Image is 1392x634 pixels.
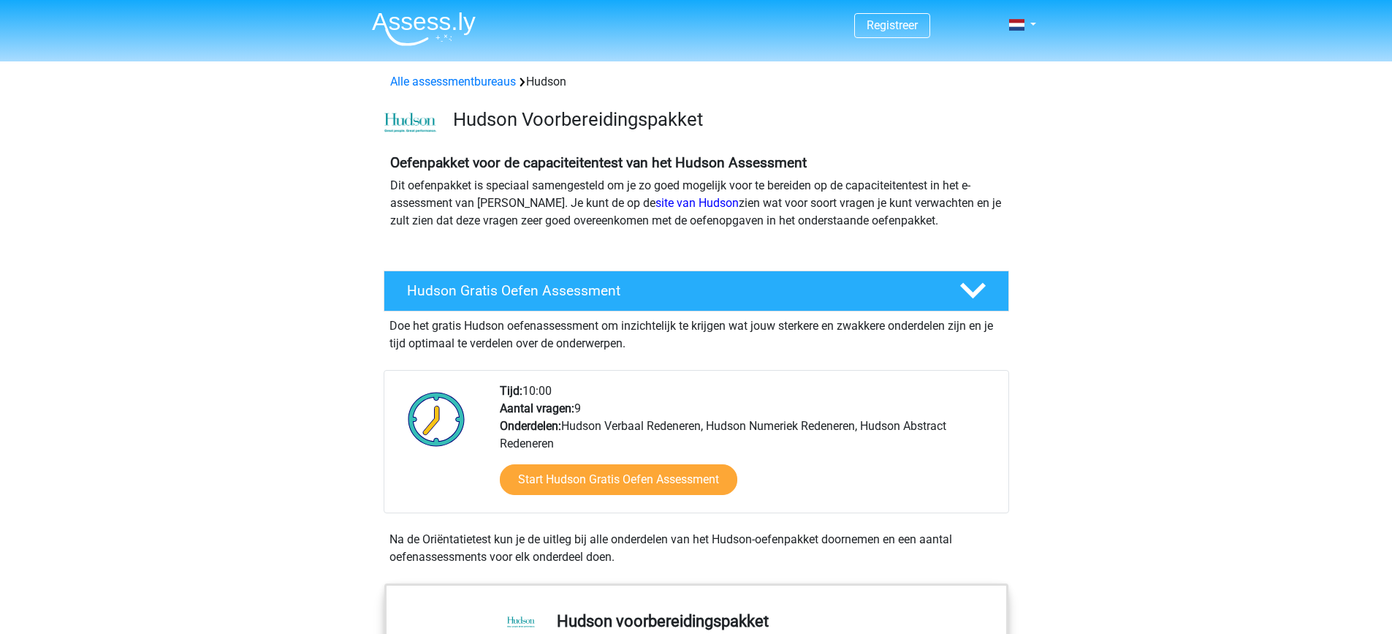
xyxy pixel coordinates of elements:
h3: Hudson Voorbereidingspakket [453,108,997,131]
img: Assessly [372,12,476,46]
img: Klok [400,382,473,456]
b: Aantal vragen: [500,401,574,415]
h4: Hudson Gratis Oefen Assessment [407,282,936,299]
a: Start Hudson Gratis Oefen Assessment [500,464,737,495]
b: Tijd: [500,384,522,398]
a: Registreer [867,18,918,32]
div: Doe het gratis Hudson oefenassessment om inzichtelijk te krijgen wat jouw sterkere en zwakkere on... [384,312,1009,352]
a: Alle assessmentbureaus [390,75,516,88]
div: Na de Oriëntatietest kun je de uitleg bij alle onderdelen van het Hudson-oefenpakket doornemen en... [384,531,1009,566]
img: cefd0e47479f4eb8e8c001c0d358d5812e054fa8.png [384,113,436,133]
b: Onderdelen: [500,419,561,433]
div: Hudson [384,73,1008,91]
a: Hudson Gratis Oefen Assessment [378,271,1015,312]
p: Dit oefenpakket is speciaal samengesteld om je zo goed mogelijk voor te bereiden op de capaciteit... [390,177,1003,230]
b: Oefenpakket voor de capaciteitentest van het Hudson Assessment [390,154,807,171]
a: site van Hudson [655,196,739,210]
div: 10:00 9 Hudson Verbaal Redeneren, Hudson Numeriek Redeneren, Hudson Abstract Redeneren [489,382,1008,513]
